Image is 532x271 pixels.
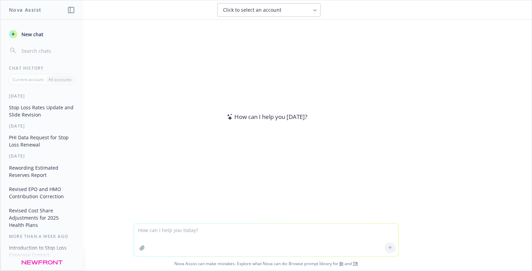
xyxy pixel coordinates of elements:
div: [DATE] [1,93,83,99]
button: Revised EPO and HMO Contribution Correction [6,183,78,202]
button: PHI Data Request for Stop Loss Renewal [6,132,78,150]
button: Stop Loss Rates Update and Slide Revision [6,102,78,120]
p: All accounts [48,77,71,82]
a: TR [353,261,358,267]
span: Nova Assist can make mistakes. Explore what Nova can do: Browse prompt library for and [3,257,529,271]
button: Revised Cost Share Adjustments for 2025 Health Plans [6,205,78,231]
div: Chat History [1,65,83,71]
p: Current account [12,77,43,82]
div: More than a week ago [1,233,83,239]
div: How can I help you [DATE]? [225,112,307,121]
span: Click to select an account [223,7,281,13]
a: BI [339,261,344,267]
button: Rewording Estimated Reserves Report [6,162,78,181]
span: New chat [20,31,43,38]
div: [DATE] [1,123,83,129]
h1: Nova Assist [9,6,41,13]
button: New chat [6,28,78,40]
div: [DATE] [1,153,83,159]
input: Search chats [20,46,75,56]
button: Introduction to Stop Loss Coverage Contact [6,242,78,261]
button: Click to select an account [217,3,321,17]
